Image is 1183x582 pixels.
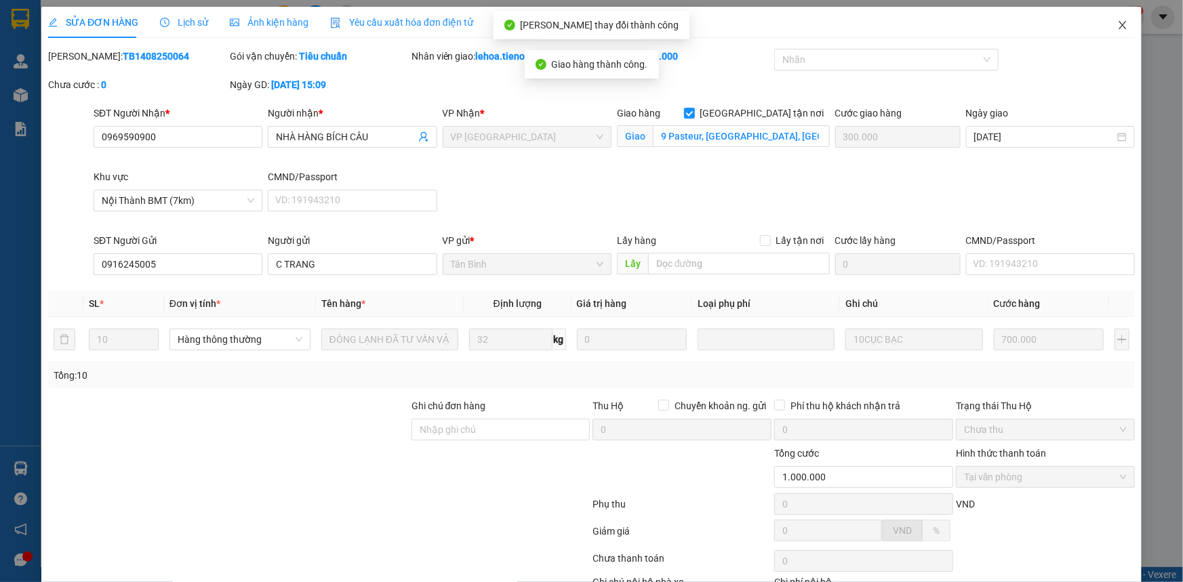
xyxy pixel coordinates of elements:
[577,329,687,350] input: 0
[101,79,106,90] b: 0
[956,448,1046,459] label: Hình thức thanh toán
[974,129,1115,144] input: Ngày giao
[648,253,830,274] input: Dọc đường
[695,106,830,121] span: [GEOGRAPHIC_DATA] tận nơi
[123,51,189,62] b: TB1408250064
[504,20,515,30] span: check-circle
[48,77,227,92] div: Chưa cước :
[956,398,1135,413] div: Trạng thái Thu Hộ
[412,49,590,64] div: Nhân viên giao:
[494,298,542,309] span: Định lượng
[48,49,227,64] div: [PERSON_NAME]:
[321,298,365,309] span: Tên hàng
[94,169,262,184] div: Khu vực
[299,51,347,62] b: Tiêu chuẩn
[268,233,437,248] div: Người gửi
[994,298,1041,309] span: Cước hàng
[617,253,648,274] span: Lấy
[592,524,774,547] div: Giảm giá
[321,329,458,350] input: VD: Bàn, Ghế
[169,298,220,309] span: Đơn vị tính
[330,18,341,28] img: icon
[592,497,774,520] div: Phụ thu
[1104,7,1142,45] button: Close
[933,525,940,536] span: %
[835,253,961,275] input: Cước lấy hàng
[443,108,481,119] span: VP Nhận
[230,17,308,28] span: Ảnh kiện hàng
[593,400,624,411] span: Thu Hộ
[412,400,486,411] label: Ghi chú đơn hàng
[653,125,830,147] input: Giao tận nơi
[845,329,982,350] input: Ghi Chú
[956,499,975,510] span: VND
[1117,20,1128,30] span: close
[964,467,1127,487] span: Tại văn phòng
[230,77,409,92] div: Ngày GD:
[48,17,138,28] span: SỬA ĐƠN HÀNG
[592,551,774,575] div: Chưa thanh toán
[966,233,1135,248] div: CMND/Passport
[230,49,409,64] div: Gói vận chuyển:
[669,398,771,413] span: Chuyển khoản ng. gửi
[1115,329,1129,350] button: plus
[771,233,830,248] span: Lấy tận nơi
[443,233,611,248] div: VP gửi
[593,49,771,64] div: Cước rồi :
[94,106,262,121] div: SĐT Người Nhận
[160,17,208,28] span: Lịch sử
[54,329,75,350] button: delete
[964,419,1127,440] span: Chưa thu
[835,126,961,148] input: Cước giao hàng
[178,329,302,350] span: Hàng thông thường
[412,419,590,440] input: Ghi chú đơn hàng
[418,131,429,142] span: user-add
[89,298,100,309] span: SL
[577,298,627,309] span: Giá trị hàng
[521,20,679,30] span: [PERSON_NAME] thay đổi thành công
[102,190,254,211] span: Nội Thành BMT (7km)
[160,18,169,27] span: clock-circle
[48,18,58,27] span: edit
[692,291,840,317] th: Loại phụ phí
[268,169,437,184] div: CMND/Passport
[617,125,653,147] span: Giao
[230,18,239,27] span: picture
[835,235,896,246] label: Cước lấy hàng
[54,368,457,383] div: Tổng: 10
[271,79,326,90] b: [DATE] 15:09
[785,398,906,413] span: Phí thu hộ khách nhận trả
[966,108,1009,119] label: Ngày giao
[451,254,603,274] span: Tân Bình
[774,448,819,459] span: Tổng cước
[994,329,1104,350] input: 0
[476,51,542,62] b: lehoa.tienoanh
[617,235,656,246] span: Lấy hàng
[536,59,546,70] span: check-circle
[617,108,660,119] span: Giao hàng
[553,329,566,350] span: kg
[552,59,648,70] span: Giao hàng thành công.
[893,525,912,536] span: VND
[451,127,603,147] span: VP Đà Lạt
[268,106,437,121] div: Người nhận
[835,108,902,119] label: Cước giao hàng
[840,291,988,317] th: Ghi chú
[330,17,473,28] span: Yêu cầu xuất hóa đơn điện tử
[94,233,262,248] div: SĐT Người Gửi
